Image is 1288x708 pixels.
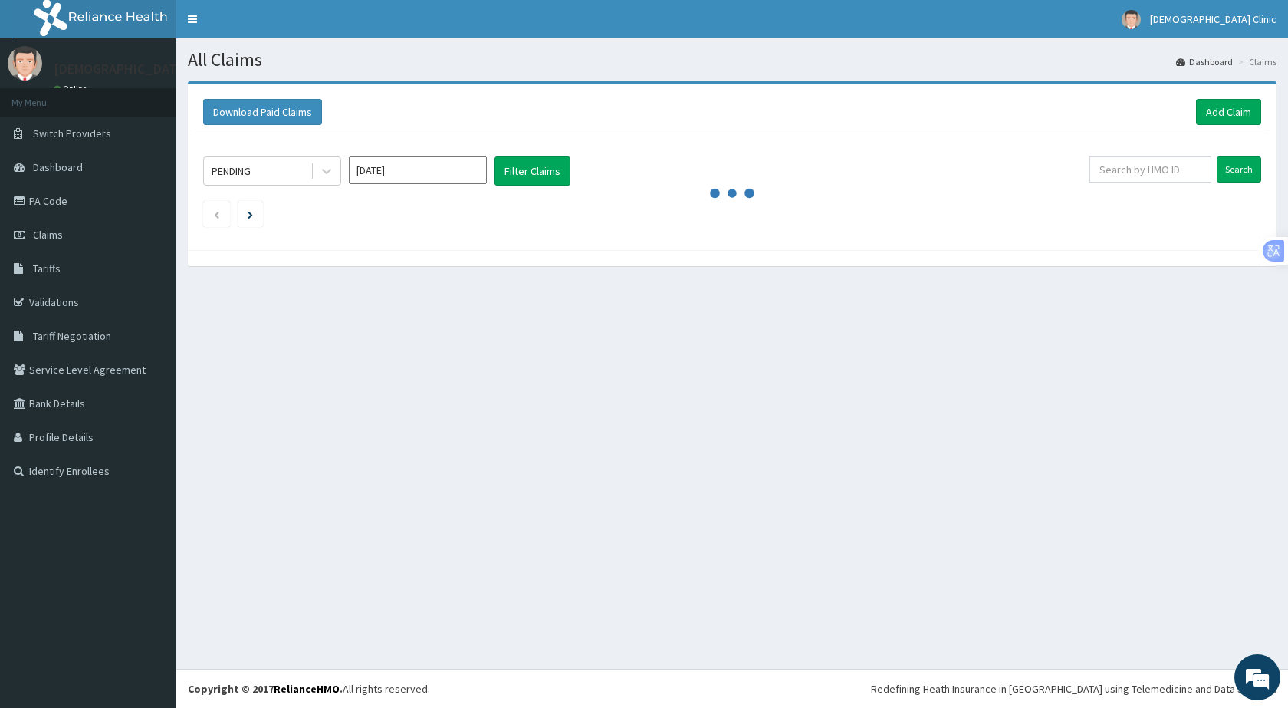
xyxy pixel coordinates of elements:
[8,46,42,81] img: User Image
[54,62,225,76] p: [DEMOGRAPHIC_DATA] Clinic
[1196,99,1261,125] a: Add Claim
[1176,55,1233,68] a: Dashboard
[1217,156,1261,183] input: Search
[188,682,343,696] strong: Copyright © 2017 .
[54,84,90,94] a: Online
[248,207,253,221] a: Next page
[1122,10,1141,29] img: User Image
[871,681,1276,696] div: Redefining Heath Insurance in [GEOGRAPHIC_DATA] using Telemedicine and Data Science!
[709,170,755,216] svg: audio-loading
[188,50,1276,70] h1: All Claims
[1089,156,1211,183] input: Search by HMO ID
[349,156,487,184] input: Select Month and Year
[33,262,61,275] span: Tariffs
[33,160,83,174] span: Dashboard
[212,163,251,179] div: PENDING
[1234,55,1276,68] li: Claims
[33,329,111,343] span: Tariff Negotiation
[213,207,220,221] a: Previous page
[176,669,1288,708] footer: All rights reserved.
[274,682,340,696] a: RelianceHMO
[203,99,322,125] button: Download Paid Claims
[495,156,570,186] button: Filter Claims
[1150,12,1276,26] span: [DEMOGRAPHIC_DATA] Clinic
[33,127,111,140] span: Switch Providers
[33,228,63,242] span: Claims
